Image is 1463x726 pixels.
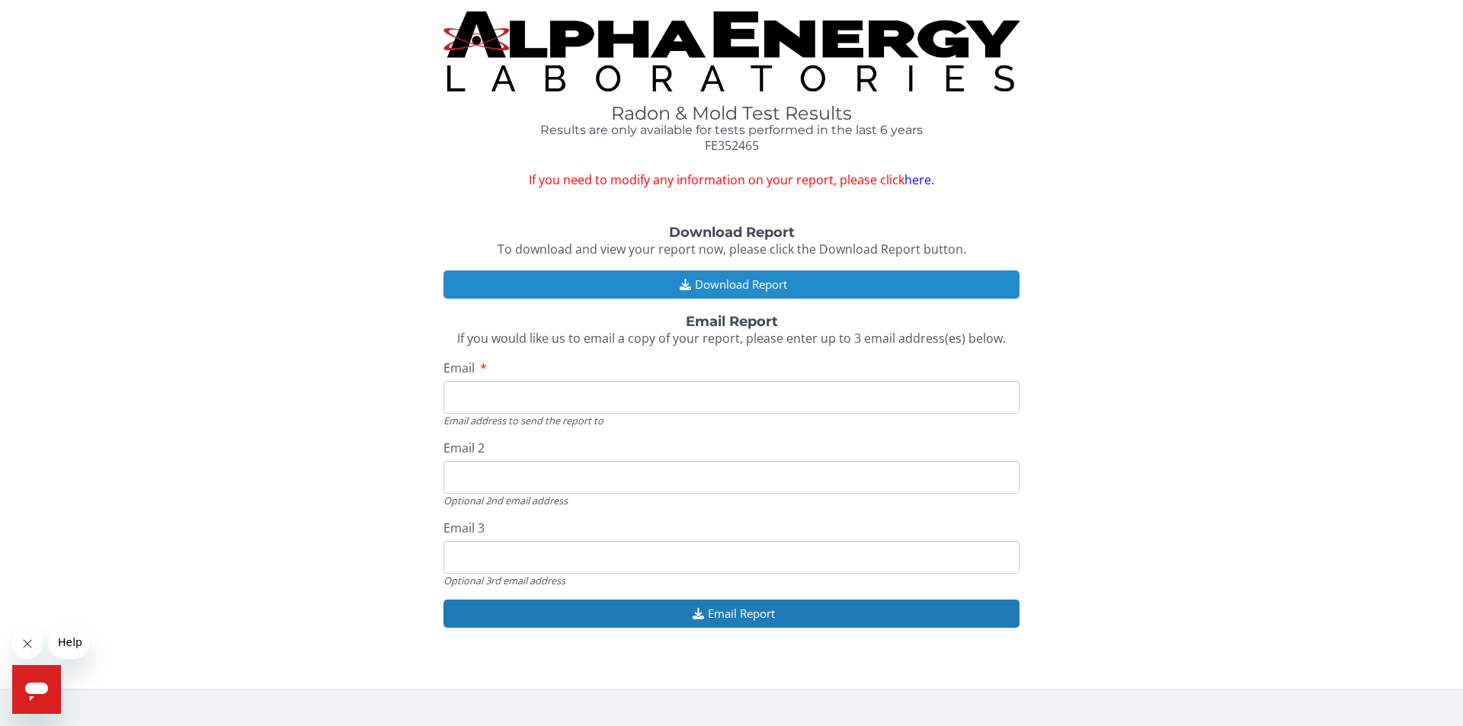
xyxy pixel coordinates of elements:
strong: Email Report [686,313,778,330]
span: Email 2 [443,440,485,456]
h1: Radon & Mold Test Results [443,104,1020,123]
iframe: Button to launch messaging window [12,665,61,714]
div: Optional 3rd email address [443,574,1020,587]
h4: Results are only available for tests performed in the last 6 years [443,123,1020,137]
span: FE352465 [705,137,759,154]
img: TightCrop.jpg [443,11,1020,91]
strong: Download Report [669,224,795,241]
span: Email 3 [443,520,485,536]
span: If you would like us to email a copy of your report, please enter up to 3 email address(es) below. [457,330,1006,347]
a: here. [904,171,934,188]
div: Optional 2nd email address [443,494,1020,507]
iframe: Close message [12,628,43,659]
span: Email [443,360,475,376]
button: Download Report [443,270,1020,299]
div: Email address to send the report to [443,414,1020,427]
span: If you need to modify any information on your report, please click [443,171,1020,189]
iframe: Message from company [49,625,89,659]
span: To download and view your report now, please click the Download Report button. [498,241,966,257]
button: Email Report [443,600,1020,628]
